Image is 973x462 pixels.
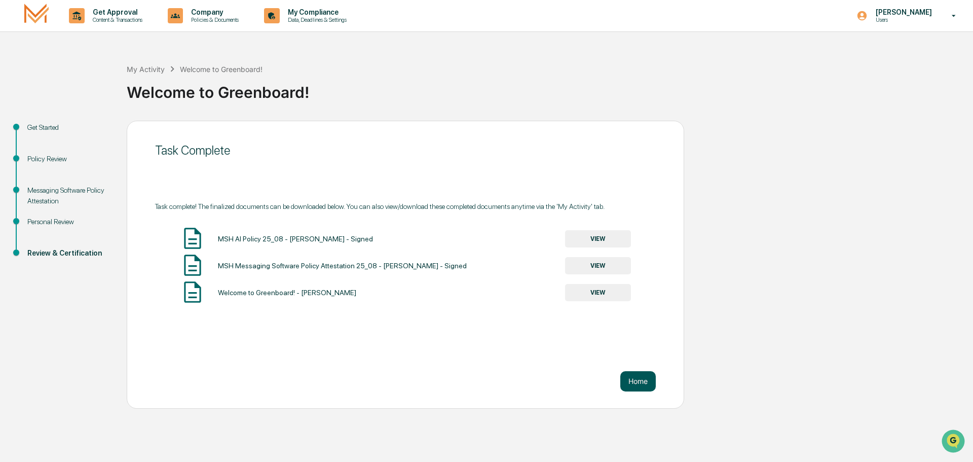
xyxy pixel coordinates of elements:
button: VIEW [565,284,631,301]
button: VIEW [565,230,631,247]
img: 1746055101610-c473b297-6a78-478c-a979-82029cc54cd1 [10,78,28,96]
p: Get Approval [85,8,147,16]
p: Users [868,16,937,23]
div: Messaging Software Policy Attestation [27,185,110,206]
p: [PERSON_NAME] [868,8,937,16]
div: Welcome to Greenboard! - [PERSON_NAME] [218,289,356,297]
div: Policy Review [27,154,110,164]
a: 🖐️Preclearance [6,124,69,142]
span: Data Lookup [20,147,64,157]
div: 🔎 [10,148,18,156]
div: My Activity [127,65,165,74]
div: Welcome to Greenboard! [180,65,263,74]
p: How can we help? [10,21,184,38]
button: Start new chat [172,81,184,93]
div: MSH AI Policy 25_08 - [PERSON_NAME] - Signed [218,235,373,243]
div: Welcome to Greenboard! [127,75,968,101]
button: VIEW [565,257,631,274]
a: 🗄️Attestations [69,124,130,142]
a: Powered byPylon [71,171,123,180]
div: Task Complete [155,143,656,158]
span: Preclearance [20,128,65,138]
p: My Compliance [280,8,352,16]
p: Data, Deadlines & Settings [280,16,352,23]
div: Review & Certification [27,248,110,259]
div: Task complete! The finalized documents can be downloaded below. You can also view/download these ... [155,202,656,210]
div: 🗄️ [73,129,82,137]
div: Start new chat [34,78,166,88]
div: Get Started [27,122,110,133]
span: Attestations [84,128,126,138]
button: Home [620,371,656,392]
iframe: Open customer support [941,429,968,456]
img: logo [24,4,49,27]
a: 🔎Data Lookup [6,143,68,161]
img: Document Icon [180,253,205,278]
span: Pylon [101,172,123,180]
img: Document Icon [180,226,205,251]
div: 🖐️ [10,129,18,137]
p: Content & Transactions [85,16,147,23]
div: Personal Review [27,217,110,227]
p: Company [183,8,244,16]
div: MSH Messaging Software Policy Attestation 25_08 - [PERSON_NAME] - Signed [218,262,467,270]
div: We're available if you need us! [34,88,128,96]
p: Policies & Documents [183,16,244,23]
img: Document Icon [180,279,205,305]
